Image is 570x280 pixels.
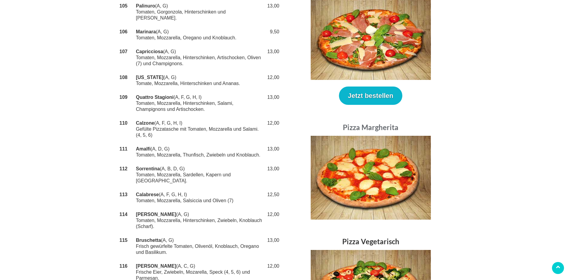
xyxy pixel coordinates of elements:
td: 12,00 [264,71,280,90]
strong: [PERSON_NAME] [136,263,176,269]
td: (A, G) Tomaten, Mozzarella, Oregano und Knoblauch. [135,25,264,45]
strong: 112 [120,166,128,171]
td: 12,00 [264,116,280,142]
td: 13,00 [264,90,280,116]
td: 13,00 [264,233,280,259]
strong: Marinara [136,29,156,34]
strong: Calabrese [136,192,159,197]
strong: 114 [120,212,128,217]
td: (A, D, G) Tomaten, Mozzarella, Thunfisch, Zwiebeln und Knoblauch. [135,142,264,162]
strong: Palinuro [136,3,155,8]
td: (A, G) Tomaten, Mozzarella, Hinterschinken, Zwiebeln, Knoblauch (Scharf). [135,208,264,233]
td: (A, B, D, G) Tomaten, Mozzarella, Sardellen, Kapern und [GEOGRAPHIC_DATA]. [135,162,264,188]
img: Speisekarte - Pizza Margherita [311,136,431,220]
td: (A, G) Tomaten, Mozzarella, Hinterschinken, Artischocken, Oliven (7) und Champignons. [135,45,264,71]
strong: 110 [120,120,128,126]
td: 9,50 [264,25,280,45]
strong: 115 [120,238,128,243]
strong: 108 [120,75,128,80]
td: (A, F, G, H, I) Gefülte Pizzatasche mit Tomaten, Mozzarella und Salami. (4, 5, 6) [135,116,264,142]
a: Pizza Margherita [343,123,398,132]
h3: Pizza Vegetarisch [290,235,452,250]
strong: Capricciosa [136,49,163,54]
td: 13,00 [264,162,280,188]
td: (A, F, G, H, I) Tomaten, Mozzarella, Hinterschinken, Salami, Champignons und Artischocken. [135,90,264,116]
strong: [US_STATE] [136,75,163,80]
strong: 107 [120,49,128,54]
strong: Calzone [136,120,154,126]
strong: Quattro Stagioni [136,95,173,100]
td: (A, G) Frisch gewürfelte Tomaten, Olivenöl, Knoblauch, Oregano und Basilikum. [135,233,264,259]
strong: Bruschetta [136,238,161,243]
strong: 105 [120,3,128,8]
strong: 109 [120,95,128,100]
td: 13,00 [264,45,280,71]
strong: Sorrentina [136,166,160,171]
button: Jetzt bestellen [339,87,403,105]
strong: 111 [120,146,128,151]
td: (A, F, G, H, I) Tomaten, Mozzarella, Salsiccia und Oliven (7) [135,188,264,208]
strong: 113 [120,192,128,197]
td: 12,50 [264,188,280,208]
td: 12,00 [264,208,280,233]
strong: 116 [120,263,128,269]
strong: [PERSON_NAME] [136,212,176,217]
td: 13,00 [264,142,280,162]
strong: 106 [120,29,128,34]
strong: Amalfi [136,146,151,151]
td: (A, G) Tomate, Mozzarella, Hinterschinken und Ananas. [135,71,264,90]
